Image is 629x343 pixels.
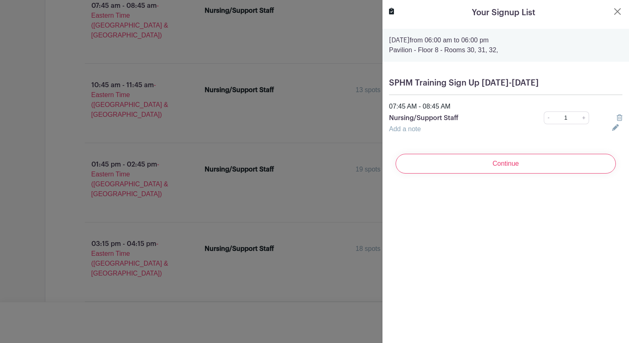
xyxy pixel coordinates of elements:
p: Nursing/Support Staff [389,113,521,123]
strong: [DATE] [389,37,410,44]
a: + [579,111,589,124]
div: 07:45 AM - 08:45 AM [384,102,627,111]
input: Continue [396,154,616,174]
h5: SPHM Training Sign Up [DATE]-[DATE] [389,78,622,88]
p: Pavilion - Floor 8 - Rooms 30, 31, 32, [389,45,622,55]
p: from 06:00 am to 06:00 pm [389,35,622,45]
a: Add a note [389,125,421,132]
button: Close [613,7,622,16]
h5: Your Signup List [472,7,535,19]
a: - [544,111,553,124]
